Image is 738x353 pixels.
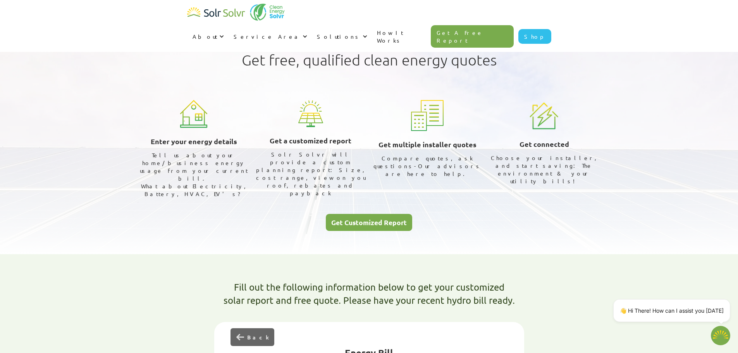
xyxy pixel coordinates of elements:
[247,333,268,341] div: Back
[228,25,311,48] div: Service Area
[224,281,515,307] h1: Fill out the following information below to get your customized solar report and free quote. Plea...
[317,33,361,40] div: Solutions
[372,21,431,52] a: How It Works
[193,33,217,40] div: About
[242,52,497,69] h1: Get free, qualified clean energy quotes
[518,29,551,44] a: Shop
[231,328,274,346] div: previous slide
[711,326,730,345] img: 1702586718.png
[520,138,569,150] h3: Get connected
[151,136,237,147] h3: Enter your energy details
[270,135,351,146] h3: Get a customized report
[372,154,483,177] div: Compare quotes, ask questions-Our advisors are here to help.
[187,25,228,48] div: About
[139,151,249,198] div: Tell us about your home/business energy usage from your current bill. What about Electricity, Bat...
[620,307,724,315] p: 👋 Hi There! How can I assist you [DATE]
[331,219,407,226] div: Get Customized Report
[431,25,514,48] a: Get A Free Report
[378,139,477,150] h3: Get multiple installer quotes
[311,25,372,48] div: Solutions
[489,154,600,185] div: Choose your installer, and start saving: The environment & your utility bills!
[234,33,301,40] div: Service Area
[255,150,366,197] div: Solr Solvr will provide a custom planning report: Size, cost range, view on you roof, rebates and...
[326,214,412,231] a: Get Customized Report
[711,326,730,345] button: Open chatbot widget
